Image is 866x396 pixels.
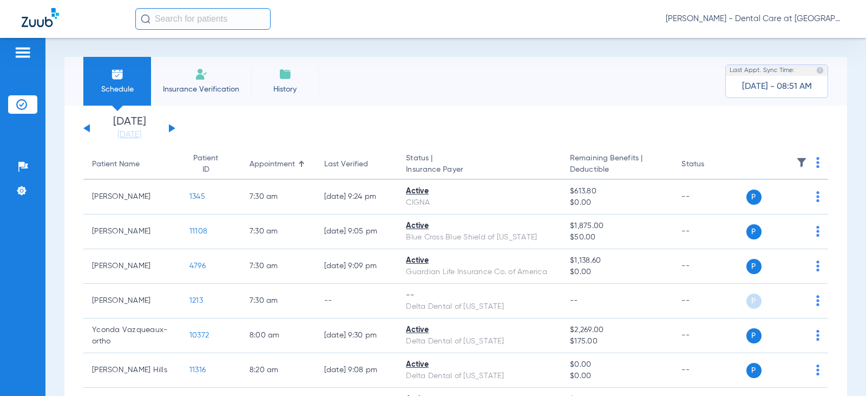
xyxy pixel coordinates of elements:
[406,359,553,371] div: Active
[561,150,673,180] th: Remaining Benefits |
[570,324,664,336] span: $2,269.00
[570,197,664,209] span: $0.00
[816,226,819,237] img: group-dot-blue.svg
[189,153,222,176] div: Patient ID
[406,255,553,267] div: Active
[742,81,812,92] span: [DATE] - 08:51 AM
[406,290,553,301] div: --
[316,249,398,284] td: [DATE] 9:09 PM
[250,159,307,170] div: Appointment
[97,129,162,140] a: [DATE]
[241,180,316,215] td: 7:30 AM
[97,116,162,140] li: [DATE]
[406,301,553,313] div: Delta Dental of [US_STATE]
[83,249,181,284] td: [PERSON_NAME]
[746,294,762,309] span: P
[673,180,746,215] td: --
[673,284,746,319] td: --
[92,159,172,170] div: Patient Name
[406,186,553,197] div: Active
[746,363,762,378] span: P
[666,14,844,24] span: [PERSON_NAME] - Dental Care at [GEOGRAPHIC_DATA]
[730,65,795,76] span: Last Appt. Sync Time:
[397,150,561,180] th: Status |
[570,232,664,243] span: $50.00
[570,164,664,176] span: Deductible
[250,159,295,170] div: Appointment
[14,46,31,59] img: hamburger-icon
[673,249,746,284] td: --
[241,353,316,388] td: 8:20 AM
[570,336,664,347] span: $175.00
[316,353,398,388] td: [DATE] 9:08 PM
[195,68,208,81] img: Manual Insurance Verification
[816,191,819,202] img: group-dot-blue.svg
[135,8,271,30] input: Search for patients
[141,14,150,24] img: Search Icon
[83,215,181,249] td: [PERSON_NAME]
[570,220,664,232] span: $1,875.00
[241,284,316,319] td: 7:30 AM
[111,68,124,81] img: Schedule
[570,371,664,382] span: $0.00
[816,365,819,375] img: group-dot-blue.svg
[406,371,553,382] div: Delta Dental of [US_STATE]
[673,215,746,249] td: --
[406,232,553,243] div: Blue Cross Blue Shield of [US_STATE]
[816,295,819,306] img: group-dot-blue.svg
[406,220,553,232] div: Active
[570,186,664,197] span: $613.80
[22,8,59,27] img: Zuub Logo
[83,319,181,353] td: Yconda Vazqueaux-ortho
[83,284,181,319] td: [PERSON_NAME]
[189,228,207,235] span: 11108
[316,215,398,249] td: [DATE] 9:05 PM
[673,319,746,353] td: --
[189,193,205,200] span: 1345
[316,180,398,215] td: [DATE] 9:24 PM
[746,224,762,239] span: P
[570,267,664,278] span: $0.00
[241,319,316,353] td: 8:00 AM
[83,180,181,215] td: [PERSON_NAME]
[570,297,578,304] span: --
[92,159,140,170] div: Patient Name
[406,197,553,209] div: CIGNA
[159,84,243,95] span: Insurance Verification
[189,366,206,374] span: 11316
[279,68,292,81] img: History
[816,330,819,341] img: group-dot-blue.svg
[673,150,746,180] th: Status
[324,159,389,170] div: Last Verified
[406,164,553,176] span: Insurance Payer
[241,249,316,284] td: 7:30 AM
[91,84,143,95] span: Schedule
[816,67,824,74] img: last sync help info
[796,157,807,168] img: filter.svg
[189,153,232,176] div: Patient ID
[241,215,316,249] td: 7:30 AM
[816,157,819,168] img: group-dot-blue.svg
[406,336,553,347] div: Delta Dental of [US_STATE]
[673,353,746,388] td: --
[746,190,762,205] span: P
[406,267,553,278] div: Guardian Life Insurance Co. of America
[406,324,553,336] div: Active
[316,284,398,319] td: --
[316,319,398,353] td: [DATE] 9:30 PM
[324,159,368,170] div: Last Verified
[570,359,664,371] span: $0.00
[816,261,819,271] img: group-dot-blue.svg
[189,262,206,270] span: 4796
[570,255,664,267] span: $1,138.60
[83,353,181,388] td: [PERSON_NAME] Hills
[189,297,203,304] span: 1213
[189,332,209,339] span: 10372
[746,328,762,343] span: P
[259,84,311,95] span: History
[746,259,762,274] span: P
